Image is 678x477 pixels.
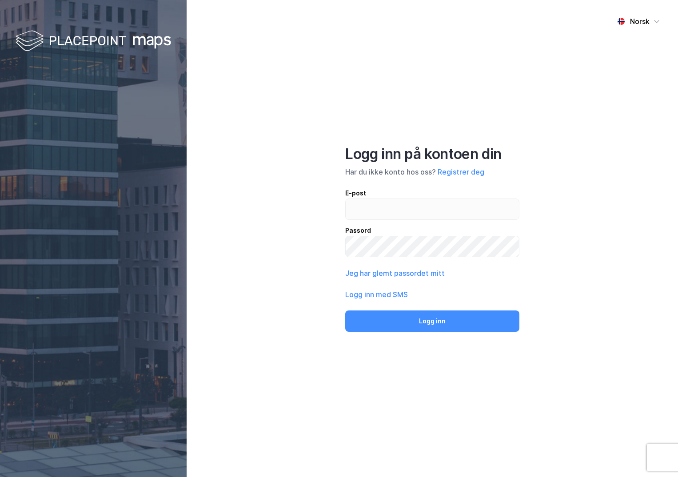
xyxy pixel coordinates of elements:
div: Passord [345,225,519,236]
button: Logg inn med SMS [345,289,408,300]
img: logo-white.f07954bde2210d2a523dddb988cd2aa7.svg [16,28,171,55]
div: E-post [345,188,519,199]
div: Logg inn på kontoen din [345,145,519,163]
button: Logg inn [345,310,519,332]
button: Jeg har glemt passordet mitt [345,268,445,278]
div: Norsk [630,16,650,27]
div: Har du ikke konto hos oss? [345,167,519,177]
button: Registrer deg [438,167,484,177]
